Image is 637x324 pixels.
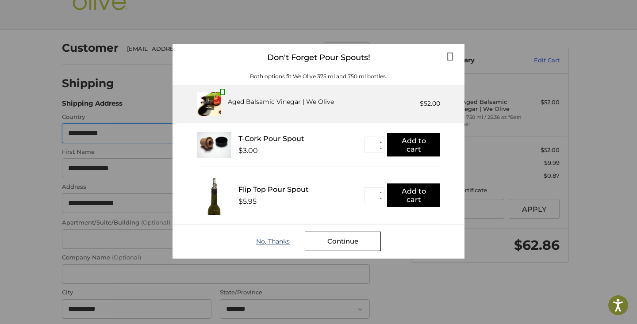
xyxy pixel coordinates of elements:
[420,99,440,108] div: $52.00
[305,232,381,251] div: Continue
[387,183,440,207] button: Add to cart
[377,145,384,152] button: ▼
[173,72,464,80] div: Both options fit We Olive 375 ml and 750 ml bottles.
[197,132,231,158] img: T_Cork__22625.1711686153.233.225.jpg
[197,176,231,215] img: FTPS_bottle__43406.1705089544.233.225.jpg
[377,189,384,196] button: ▲
[238,146,258,155] div: $3.00
[12,13,100,20] p: We're away right now. Please check back later!
[173,44,464,71] div: Don't Forget Pour Spouts!
[238,197,257,206] div: $5.95
[228,97,334,107] div: Aged Balsamic Vinegar | We Olive
[256,238,305,245] div: No, Thanks
[238,185,365,194] div: Flip Top Pour Spout
[387,133,440,156] button: Add to cart
[238,134,365,143] div: T-Cork Pour Spout
[377,196,384,202] button: ▼
[102,11,112,22] button: Open LiveChat chat widget
[377,138,384,145] button: ▲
